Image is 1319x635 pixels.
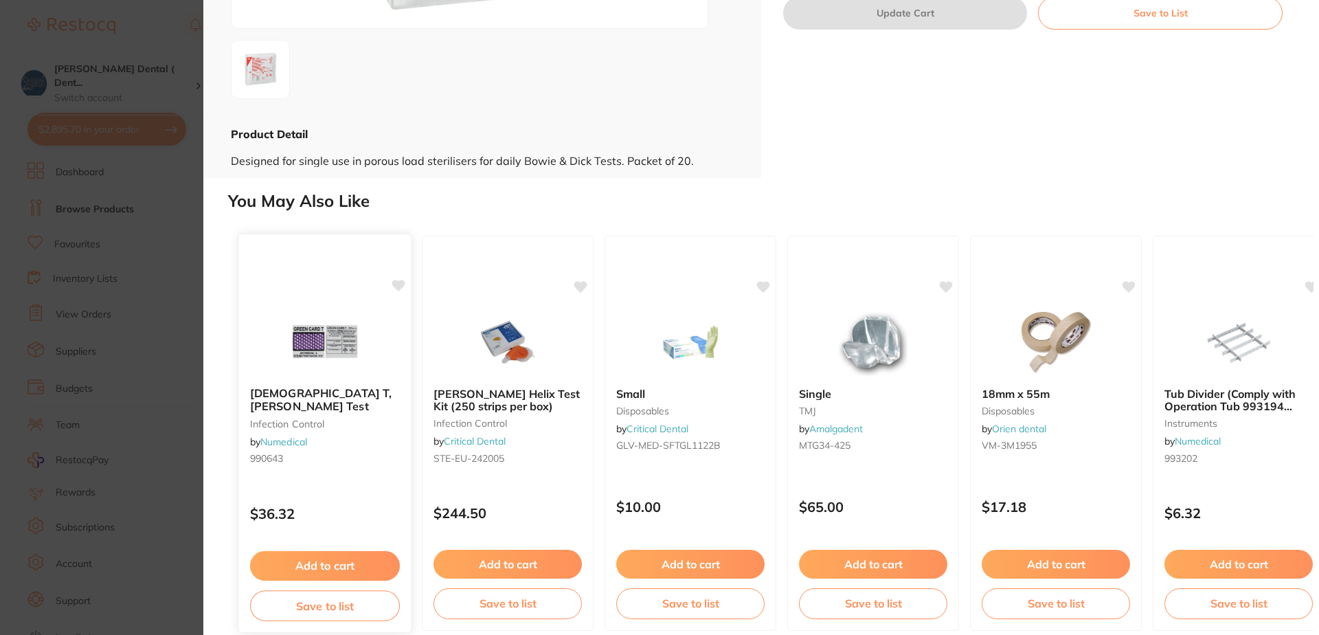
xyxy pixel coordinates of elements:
[1175,435,1221,447] a: Numedical
[236,45,285,94] img: MjA
[1164,388,1313,413] b: Tub Divider (Comply with Operation Tub 993194 series)
[616,499,765,515] p: $10.00
[1164,418,1313,429] small: instruments
[982,499,1130,515] p: $17.18
[433,388,582,413] b: Browne Helix Test Kit (250 strips per box)
[799,440,947,451] small: MTG34-425
[1164,435,1221,447] span: by
[616,588,765,619] button: Save to list
[828,308,918,377] img: Single
[444,435,506,447] a: Critical Dental
[982,588,1130,619] button: Save to list
[250,590,400,621] button: Save to list
[982,423,1046,435] span: by
[1164,453,1313,464] small: 993202
[433,418,582,429] small: infection control
[799,423,863,435] span: by
[1164,505,1313,521] p: $6.32
[627,423,688,435] a: Critical Dental
[982,440,1130,451] small: VM-3M1955
[1194,308,1283,377] img: Tub Divider (Comply with Operation Tub 993194 series)
[992,423,1046,435] a: Orien dental
[433,505,582,521] p: $244.50
[646,308,735,377] img: Small
[1164,588,1313,619] button: Save to list
[799,405,947,416] small: TMJ
[616,423,688,435] span: by
[433,453,582,464] small: STE-EU-242005
[250,418,400,429] small: infection control
[463,308,552,377] img: Browne Helix Test Kit (250 strips per box)
[1011,308,1101,377] img: 18mm x 55m
[1164,550,1313,579] button: Add to cart
[982,405,1130,416] small: disposables
[616,440,765,451] small: GLV-MED-SFTGL1122B
[433,435,506,447] span: by
[616,405,765,416] small: disposables
[231,127,308,141] b: Product Detail
[799,499,947,515] p: $65.00
[250,506,400,522] p: $36.32
[433,588,582,619] button: Save to list
[982,388,1130,400] b: 18mm x 55m
[799,550,947,579] button: Add to cart
[982,550,1130,579] button: Add to cart
[260,436,307,448] a: Numedical
[799,388,947,400] b: Single
[228,192,1314,211] h2: You May Also Like
[616,550,765,579] button: Add to cart
[809,423,863,435] a: Amalgadent
[433,550,582,579] button: Add to cart
[250,387,400,412] b: Green Card T, Bowie Dick Test
[250,550,400,580] button: Add to cart
[250,436,307,448] span: by
[280,307,370,376] img: Green Card T, Bowie Dick Test
[231,142,734,167] div: Designed for single use in porous load sterilisers for daily Bowie & Dick Tests. Packet of 20.
[616,388,765,400] b: Small
[799,588,947,619] button: Save to list
[250,453,400,464] small: 990643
